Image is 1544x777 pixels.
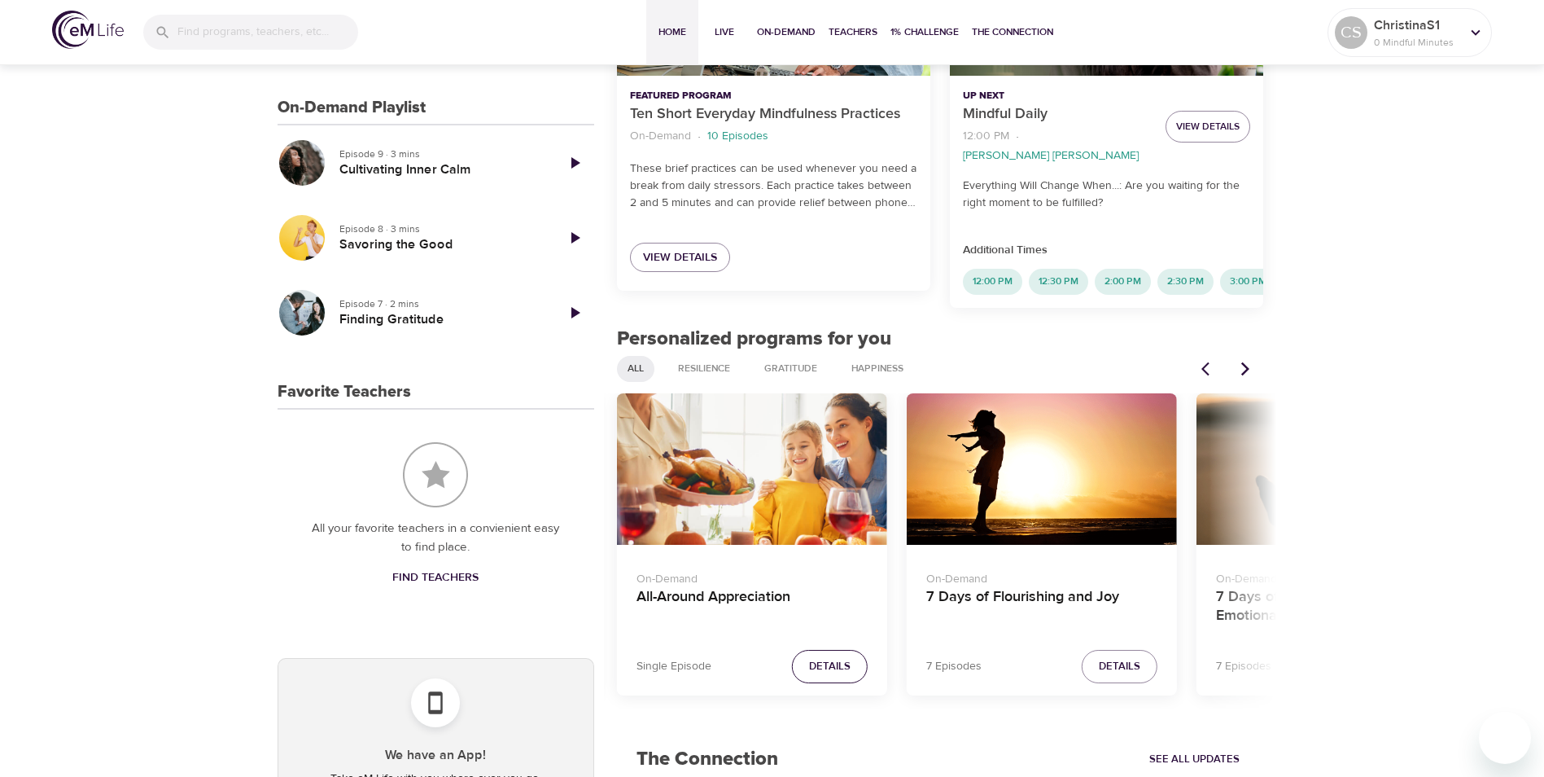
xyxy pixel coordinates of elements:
button: 7 Days of Flourishing and Joy [907,393,1177,546]
p: Everything Will Change When...: Are you waiting for the right moment to be fulfilled? [963,178,1250,212]
span: Teachers [829,24,877,41]
button: Details [1082,650,1157,683]
h3: On-Demand Playlist [278,99,426,117]
div: Gratitude [754,356,828,382]
p: 7 Episodes [1216,658,1271,675]
span: Gratitude [755,362,827,375]
h4: 7 Days of Flourishing and Joy [926,588,1157,627]
p: On-Demand [630,128,691,145]
p: Single Episode [636,658,711,675]
p: On-Demand [926,564,1157,588]
span: Home [653,24,692,41]
div: CS [1335,16,1367,49]
span: Resilience [668,362,740,375]
span: 2:30 PM [1157,274,1214,288]
p: 12:00 PM [963,128,1009,145]
span: 12:00 PM [963,274,1022,288]
h4: 7 Days of Managing Physical and Emotional Pain [1216,588,1447,627]
p: On-Demand [636,564,868,588]
p: Episode 8 · 3 mins [339,222,542,236]
div: 2:00 PM [1095,269,1151,295]
button: Next items [1227,351,1263,387]
li: · [1016,125,1019,147]
a: See All Updates [1145,747,1244,772]
p: All your favorite teachers in a convienient easy to find place. [310,520,562,556]
nav: breadcrumb [630,125,917,147]
span: Find Teachers [392,568,479,588]
img: Favorite Teachers [403,442,468,507]
button: View Details [1166,111,1250,143]
div: Resilience [667,356,741,382]
p: 0 Mindful Minutes [1374,35,1460,50]
p: [PERSON_NAME] [PERSON_NAME] [963,147,1139,165]
a: Find Teachers [386,563,485,593]
span: Details [1099,657,1140,676]
p: Episode 7 · 2 mins [339,296,542,311]
a: Play Episode [555,218,594,257]
span: 3:00 PM [1220,274,1276,288]
p: Additional Times [963,242,1250,259]
iframe: Button to launch messaging window [1479,712,1531,764]
div: All [617,356,654,382]
a: Play Episode [555,293,594,332]
p: Ten Short Everyday Mindfulness Practices [630,103,917,125]
span: Live [705,24,744,41]
span: The Connection [972,24,1053,41]
span: 12:30 PM [1029,274,1088,288]
div: 12:00 PM [963,269,1022,295]
span: Happiness [842,362,913,375]
img: logo [52,11,124,49]
span: See All Updates [1149,750,1240,769]
p: 10 Episodes [707,128,768,145]
button: Previous items [1192,351,1227,387]
p: Episode 9 · 3 mins [339,147,542,161]
button: 7 Days of Managing Physical and Emotional Pain [1196,393,1467,546]
p: These brief practices can be used whenever you need a break from daily stressors. Each practice t... [630,160,917,212]
button: All-Around Appreciation [617,393,887,546]
h5: Cultivating Inner Calm [339,161,542,178]
p: Mindful Daily [963,103,1153,125]
span: View Details [643,248,717,268]
input: Find programs, teachers, etc... [177,15,358,50]
h5: Savoring the Good [339,236,542,253]
button: Cultivating Inner Calm [278,138,326,187]
div: 3:00 PM [1220,269,1276,295]
span: On-Demand [757,24,816,41]
h5: Finding Gratitude [339,311,542,328]
span: 1% Challenge [890,24,959,41]
h3: Favorite Teachers [278,383,411,402]
div: Happiness [841,356,914,382]
span: Details [809,657,851,676]
button: Savoring the Good [278,213,326,262]
h4: All-Around Appreciation [636,588,868,627]
button: Details [792,650,868,683]
span: 2:00 PM [1095,274,1151,288]
h2: Personalized programs for you [617,327,1264,351]
p: ChristinaS1 [1374,15,1460,35]
button: Finding Gratitude [278,288,326,337]
a: Play Episode [555,143,594,182]
div: 12:30 PM [1029,269,1088,295]
h5: We have an App! [291,747,580,764]
a: View Details [630,243,730,273]
p: Featured Program [630,89,917,103]
p: 7 Episodes [926,658,982,675]
nav: breadcrumb [963,125,1153,165]
p: On-Demand [1216,564,1447,588]
span: View Details [1176,118,1240,135]
div: 2:30 PM [1157,269,1214,295]
span: All [618,362,654,375]
li: · [698,125,701,147]
p: Up Next [963,89,1153,103]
